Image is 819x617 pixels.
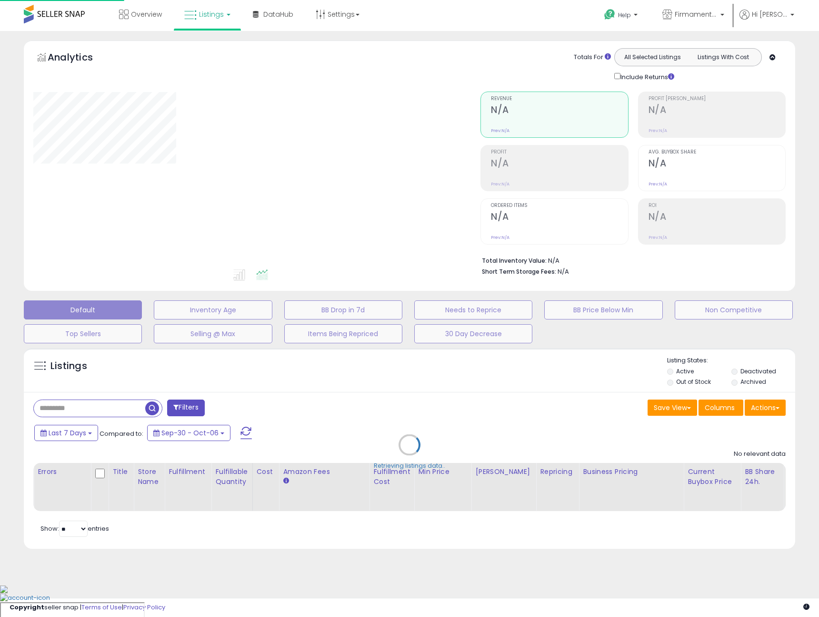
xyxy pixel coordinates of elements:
[649,128,667,134] small: Prev: N/A
[649,181,667,187] small: Prev: N/A
[131,10,162,19] span: Overview
[544,300,662,319] button: BB Price Below Min
[618,11,631,19] span: Help
[649,203,785,208] span: ROI
[649,150,785,155] span: Avg. Buybox Share
[752,10,788,19] span: Hi [PERSON_NAME]
[617,51,688,63] button: All Selected Listings
[491,128,509,134] small: Prev: N/A
[24,300,142,319] button: Default
[284,300,402,319] button: BB Drop in 7d
[491,203,628,208] span: Ordered Items
[649,104,785,117] h2: N/A
[739,10,794,31] a: Hi [PERSON_NAME]
[649,96,785,102] span: Profit [PERSON_NAME]
[491,96,628,102] span: Revenue
[284,324,402,343] button: Items Being Repriced
[154,324,272,343] button: Selling @ Max
[199,10,224,19] span: Listings
[607,71,686,82] div: Include Returns
[491,104,628,117] h2: N/A
[491,150,628,155] span: Profit
[482,257,547,265] b: Total Inventory Value:
[649,211,785,224] h2: N/A
[604,9,616,21] i: Get Help
[154,300,272,319] button: Inventory Age
[558,267,569,276] span: N/A
[675,10,718,19] span: Firmament Labs
[597,1,647,31] a: Help
[374,462,445,470] div: Retrieving listings data..
[574,53,611,62] div: Totals For
[491,158,628,171] h2: N/A
[491,181,509,187] small: Prev: N/A
[482,254,779,266] li: N/A
[263,10,293,19] span: DataHub
[649,235,667,240] small: Prev: N/A
[24,324,142,343] button: Top Sellers
[649,158,785,171] h2: N/A
[688,51,759,63] button: Listings With Cost
[414,300,532,319] button: Needs to Reprice
[491,235,509,240] small: Prev: N/A
[414,324,532,343] button: 30 Day Decrease
[482,267,556,276] b: Short Term Storage Fees:
[491,211,628,224] h2: N/A
[675,300,793,319] button: Non Competitive
[48,51,111,66] h5: Analytics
